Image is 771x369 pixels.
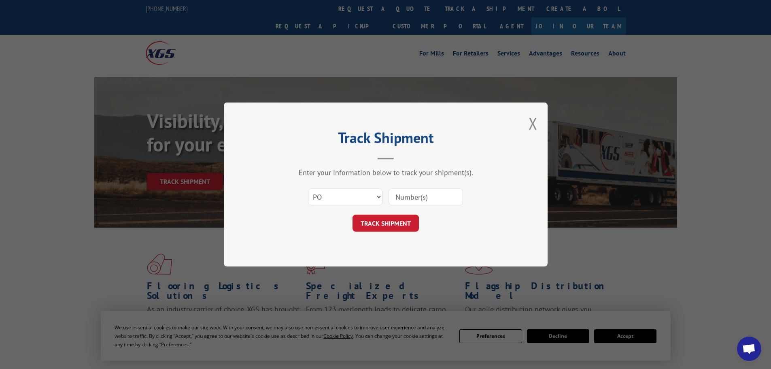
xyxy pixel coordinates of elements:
button: Close modal [529,113,537,134]
div: Open chat [737,337,761,361]
button: TRACK SHIPMENT [353,215,419,232]
div: Enter your information below to track your shipment(s). [264,168,507,177]
h2: Track Shipment [264,132,507,147]
input: Number(s) [389,188,463,205]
